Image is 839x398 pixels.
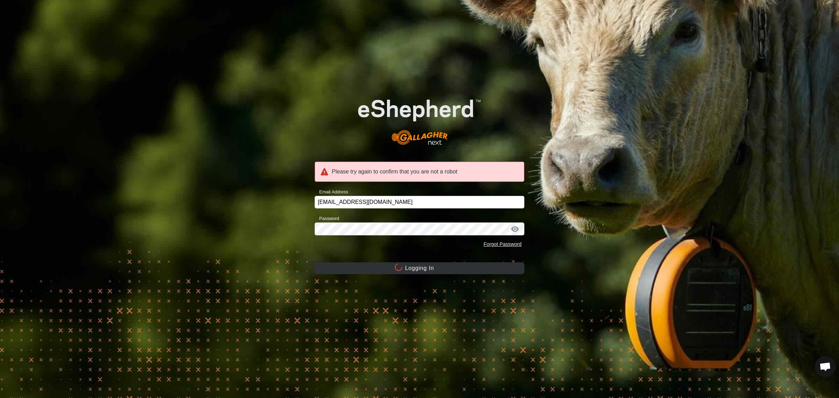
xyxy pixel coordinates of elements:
[315,189,348,196] label: Email Address
[315,162,524,182] div: Please try again to confirm that you are not a robot
[315,262,524,274] button: Logging In
[336,82,503,154] img: E-shepherd Logo
[315,215,339,222] label: Password
[315,196,524,208] input: Email Address
[815,356,836,377] div: Open chat
[483,241,522,247] a: Forgot Password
